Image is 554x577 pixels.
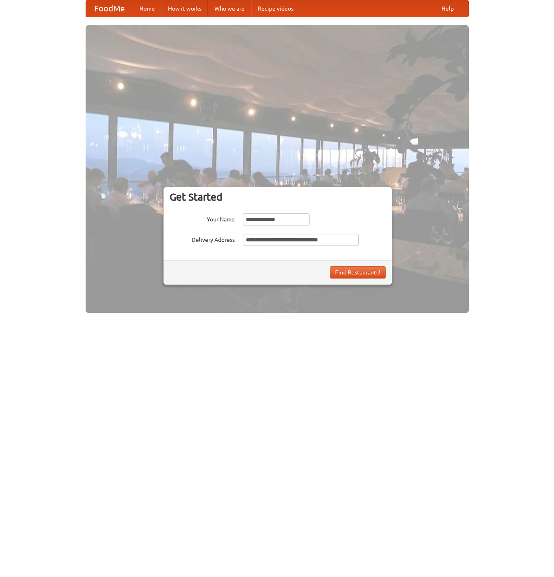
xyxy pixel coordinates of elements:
label: Your Name [170,213,235,223]
a: How it works [161,0,208,17]
a: FoodMe [86,0,133,17]
button: Find Restaurants! [330,266,386,279]
a: Recipe videos [251,0,300,17]
a: Who we are [208,0,251,17]
a: Home [133,0,161,17]
label: Delivery Address [170,234,235,244]
a: Help [435,0,460,17]
h3: Get Started [170,191,386,203]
